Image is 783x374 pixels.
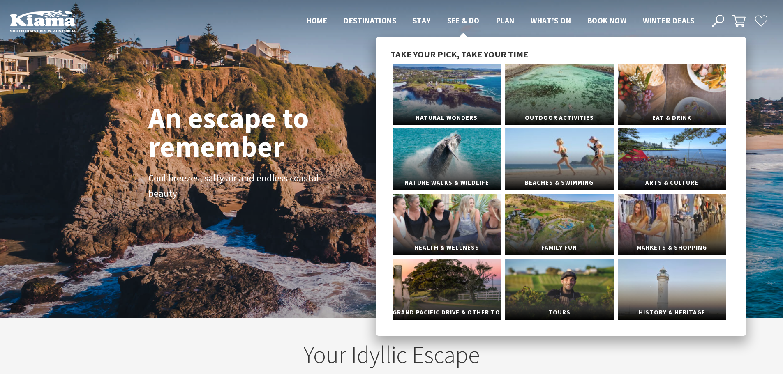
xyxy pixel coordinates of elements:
[505,305,614,320] span: Tours
[587,16,626,25] span: Book now
[307,16,328,25] span: Home
[10,10,76,32] img: Kiama Logo
[447,16,480,25] span: See & Do
[393,110,501,126] span: Natural Wonders
[148,171,333,201] p: Cool breezes, salty air and endless coastal beauty
[643,16,694,25] span: Winter Deals
[298,14,702,28] nav: Main Menu
[618,110,726,126] span: Eat & Drink
[618,305,726,320] span: History & Heritage
[148,103,374,161] h1: An escape to remember
[618,175,726,190] span: Arts & Culture
[344,16,396,25] span: Destinations
[393,305,501,320] span: Grand Pacific Drive & Other Touring
[505,175,614,190] span: Beaches & Swimming
[618,240,726,255] span: Markets & Shopping
[531,16,571,25] span: What’s On
[505,110,614,126] span: Outdoor Activities
[393,175,501,190] span: Nature Walks & Wildlife
[496,16,515,25] span: Plan
[393,240,501,255] span: Health & Wellness
[413,16,431,25] span: Stay
[390,48,528,60] span: Take your pick, take your time
[505,240,614,255] span: Family Fun
[231,340,553,372] h2: Your Idyllic Escape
